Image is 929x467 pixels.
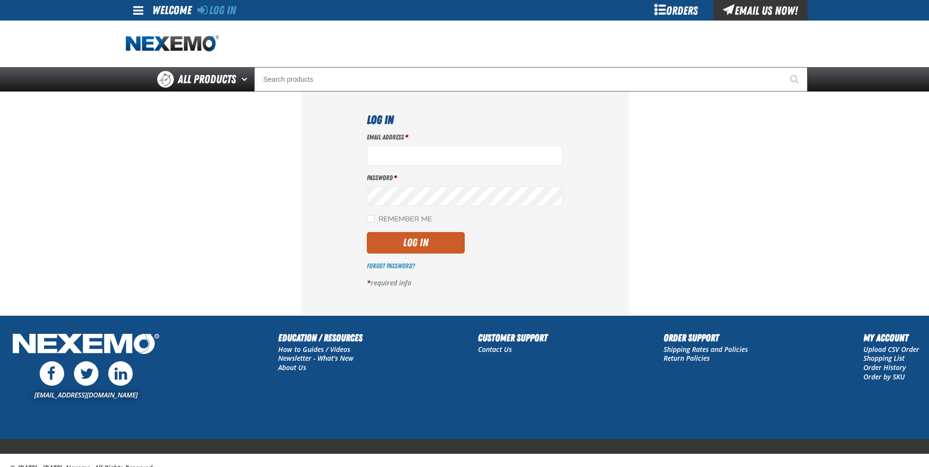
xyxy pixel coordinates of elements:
[34,390,138,399] a: [EMAIL_ADDRESS][DOMAIN_NAME]
[367,215,432,224] label: Remember Me
[664,353,710,363] a: Return Policies
[478,330,548,345] h2: Customer Support
[367,111,563,129] h1: Log In
[478,345,512,354] a: Contact Us
[254,67,808,92] input: Search
[278,353,354,363] a: Newsletter - What's New
[367,262,415,270] a: Forgot Password?
[238,67,254,92] button: Open All Products pages
[178,70,236,88] span: All Products
[863,330,919,345] h2: My Account
[367,232,465,254] button: Log In
[367,279,563,288] p: required info
[278,330,362,345] h2: Education / Resources
[197,3,236,17] a: Log In
[367,133,563,142] label: Email Address
[126,35,219,52] img: Nexemo logo
[278,345,350,354] a: How to Guides / Videos
[367,173,563,183] label: Password
[126,35,219,52] a: Home
[10,330,162,359] img: Nexemo Logo
[278,363,306,372] a: About Us
[664,345,748,354] a: Shipping Rates and Policies
[863,363,906,372] a: Order History
[863,353,905,363] a: Shopping List
[664,330,748,345] h2: Order Support
[367,215,375,223] input: Remember Me
[863,345,919,354] a: Upload CSV Order
[863,372,905,381] a: Order by SKU
[783,67,808,92] button: Start Searching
